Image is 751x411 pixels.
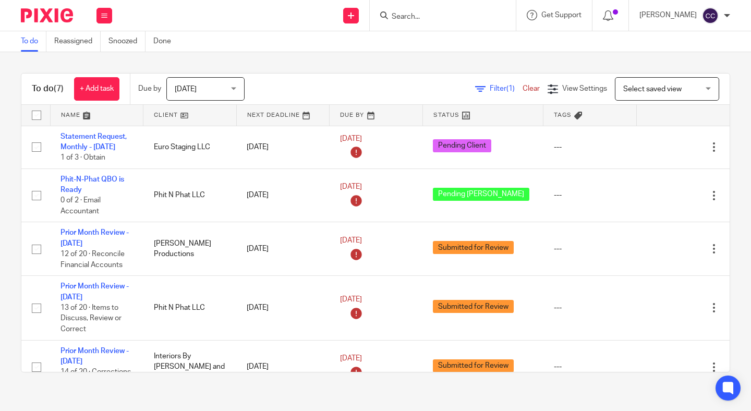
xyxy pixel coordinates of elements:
[60,197,101,215] span: 0 of 2 · Email Accountant
[108,31,146,52] a: Snoozed
[623,86,682,93] span: Select saved view
[554,244,626,254] div: ---
[236,168,330,222] td: [DATE]
[523,85,540,92] a: Clear
[340,135,362,142] span: [DATE]
[340,184,362,191] span: [DATE]
[60,304,122,333] span: 13 of 20 · Items to Discuss, Review or Correct
[60,154,105,161] span: 1 of 3 · Obtain
[143,276,237,340] td: Phit N Phat LLC
[554,190,626,200] div: ---
[60,176,124,194] a: Phit-N-Phat QBO is Ready
[554,303,626,313] div: ---
[60,369,131,387] span: 14 of 20 · Corrections Needed
[175,86,197,93] span: [DATE]
[143,168,237,222] td: Phit N Phat LLC
[506,85,515,92] span: (1)
[74,77,119,101] a: + Add task
[554,142,626,152] div: ---
[60,250,125,269] span: 12 of 20 · Reconcile Financial Accounts
[554,112,572,118] span: Tags
[554,361,626,372] div: ---
[340,237,362,244] span: [DATE]
[541,11,582,19] span: Get Support
[490,85,523,92] span: Filter
[639,10,697,20] p: [PERSON_NAME]
[340,355,362,362] span: [DATE]
[138,83,161,94] p: Due by
[143,222,237,276] td: [PERSON_NAME] Productions
[433,359,514,372] span: Submitted for Review
[21,8,73,22] img: Pixie
[391,13,484,22] input: Search
[21,31,46,52] a: To do
[236,276,330,340] td: [DATE]
[60,283,129,300] a: Prior Month Review - [DATE]
[153,31,179,52] a: Done
[702,7,719,24] img: svg%3E
[340,296,362,303] span: [DATE]
[60,347,129,365] a: Prior Month Review - [DATE]
[236,222,330,276] td: [DATE]
[433,241,514,254] span: Submitted for Review
[236,126,330,168] td: [DATE]
[236,340,330,394] td: [DATE]
[54,84,64,93] span: (7)
[143,340,237,394] td: Interiors By [PERSON_NAME] and Design
[60,133,127,151] a: Statement Request, Monthly - [DATE]
[60,229,129,247] a: Prior Month Review - [DATE]
[143,126,237,168] td: Euro Staging LLC
[32,83,64,94] h1: To do
[562,85,607,92] span: View Settings
[433,139,491,152] span: Pending Client
[433,300,514,313] span: Submitted for Review
[433,188,529,201] span: Pending [PERSON_NAME]
[54,31,101,52] a: Reassigned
